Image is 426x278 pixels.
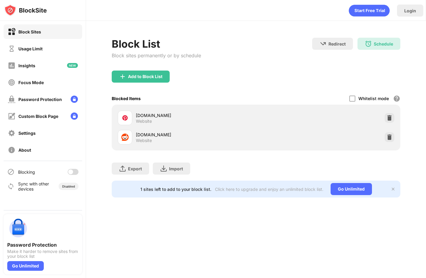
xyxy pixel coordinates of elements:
img: push-password-protection.svg [7,218,29,239]
div: Focus Mode [18,80,44,85]
div: 1 sites left to add to your block list. [140,187,211,192]
img: customize-block-page-off.svg [8,112,15,120]
img: time-usage-off.svg [8,45,15,52]
img: new-icon.svg [67,63,78,68]
div: Click here to upgrade and enjoy an unlimited block list. [215,187,323,192]
img: favicons [121,114,129,122]
img: lock-menu.svg [71,112,78,120]
div: Usage Limit [18,46,43,51]
div: Make it harder to remove sites from your block list [7,249,78,259]
img: sync-icon.svg [7,183,14,190]
img: insights-off.svg [8,62,15,69]
div: Block List [112,38,201,50]
img: settings-off.svg [8,129,15,137]
div: [DOMAIN_NAME] [136,131,256,138]
div: Whitelist mode [358,96,389,101]
div: Go Unlimited [7,261,44,271]
img: lock-menu.svg [71,96,78,103]
div: Redirect [328,41,346,46]
div: Go Unlimited [331,183,372,195]
img: block-on.svg [8,28,15,36]
div: Website [136,118,152,124]
div: Export [128,166,142,171]
div: Import [169,166,183,171]
img: password-protection-off.svg [8,96,15,103]
div: Insights [18,63,35,68]
div: Block sites permanently or by schedule [112,52,201,58]
div: Block Sites [18,29,41,34]
div: About [18,147,31,153]
div: Password Protection [7,242,78,248]
img: x-button.svg [391,187,396,191]
div: Website [136,138,152,143]
img: favicons [121,134,129,141]
img: about-off.svg [8,146,15,154]
img: blocking-icon.svg [7,168,14,175]
div: Settings [18,131,36,136]
div: Custom Block Page [18,114,58,119]
div: Schedule [374,41,393,46]
div: Blocked Items [112,96,141,101]
div: Disabled [62,185,75,188]
div: Blocking [18,169,35,175]
div: [DOMAIN_NAME] [136,112,256,118]
div: Add to Block List [128,74,162,79]
img: logo-blocksite.svg [4,4,47,16]
div: animation [349,5,390,17]
div: Sync with other devices [18,181,49,191]
img: focus-off.svg [8,79,15,86]
div: Password Protection [18,97,62,102]
div: Login [404,8,416,13]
